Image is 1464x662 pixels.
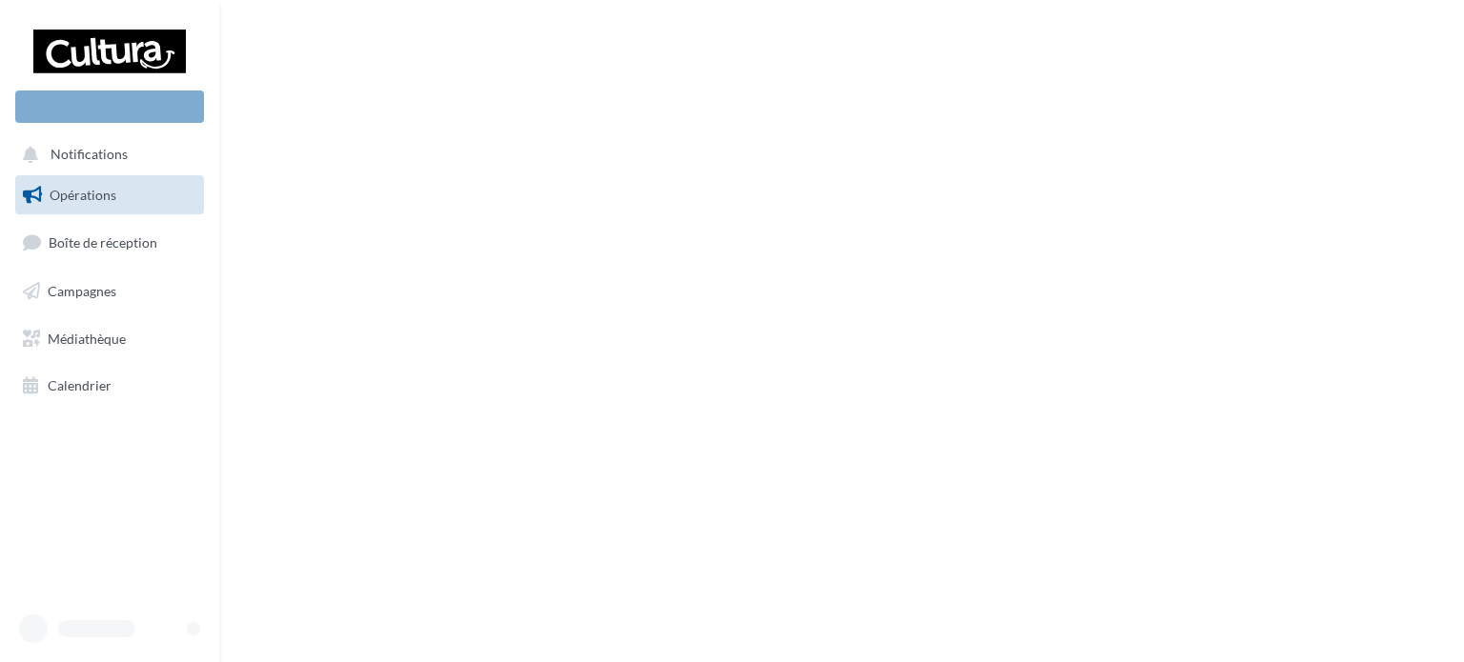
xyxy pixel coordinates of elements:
span: Campagnes [48,283,116,299]
span: Opérations [50,187,116,203]
div: Nouvelle campagne [15,90,204,123]
a: Opérations [11,175,208,215]
span: Notifications [51,147,128,163]
a: Calendrier [11,366,208,406]
a: Campagnes [11,271,208,311]
a: Médiathèque [11,319,208,359]
span: Calendrier [48,377,112,393]
span: Médiathèque [48,330,126,346]
span: Boîte de réception [49,234,157,251]
a: Boîte de réception [11,222,208,263]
